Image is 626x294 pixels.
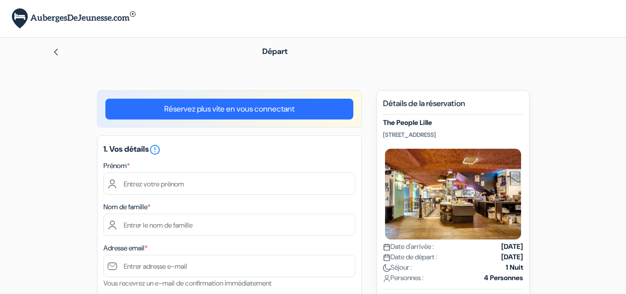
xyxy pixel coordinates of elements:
[383,241,434,252] span: Date d'arrivée :
[103,173,355,195] input: Entrez votre prénom
[105,99,353,119] a: Réservez plus vite en vous connectant
[506,262,523,273] strong: 1 Nuit
[103,144,355,156] h5: 1. Vos détails
[383,254,390,261] img: calendar.svg
[383,252,437,262] span: Date de départ :
[52,48,60,56] img: left_arrow.svg
[103,243,147,253] label: Adresse email
[383,275,390,282] img: user_icon.svg
[12,8,136,29] img: AubergesDeJeunesse.com
[383,131,523,139] p: [STREET_ADDRESS]
[501,252,523,262] strong: [DATE]
[383,273,424,283] span: Personnes :
[383,118,523,127] h5: The People Lille
[262,46,288,57] span: Départ
[383,243,390,251] img: calendar.svg
[103,214,355,236] input: Entrer le nom de famille
[383,99,523,115] h5: Détails de la réservation
[383,264,390,272] img: moon.svg
[103,161,130,171] label: Prénom
[103,202,150,212] label: Nom de famille
[103,279,272,288] small: Vous recevrez un e-mail de confirmation immédiatement
[484,273,523,283] strong: 4 Personnes
[383,262,412,273] span: Séjour :
[103,255,355,277] input: Entrer adresse e-mail
[149,144,161,156] i: error_outline
[149,144,161,154] a: error_outline
[501,241,523,252] strong: [DATE]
